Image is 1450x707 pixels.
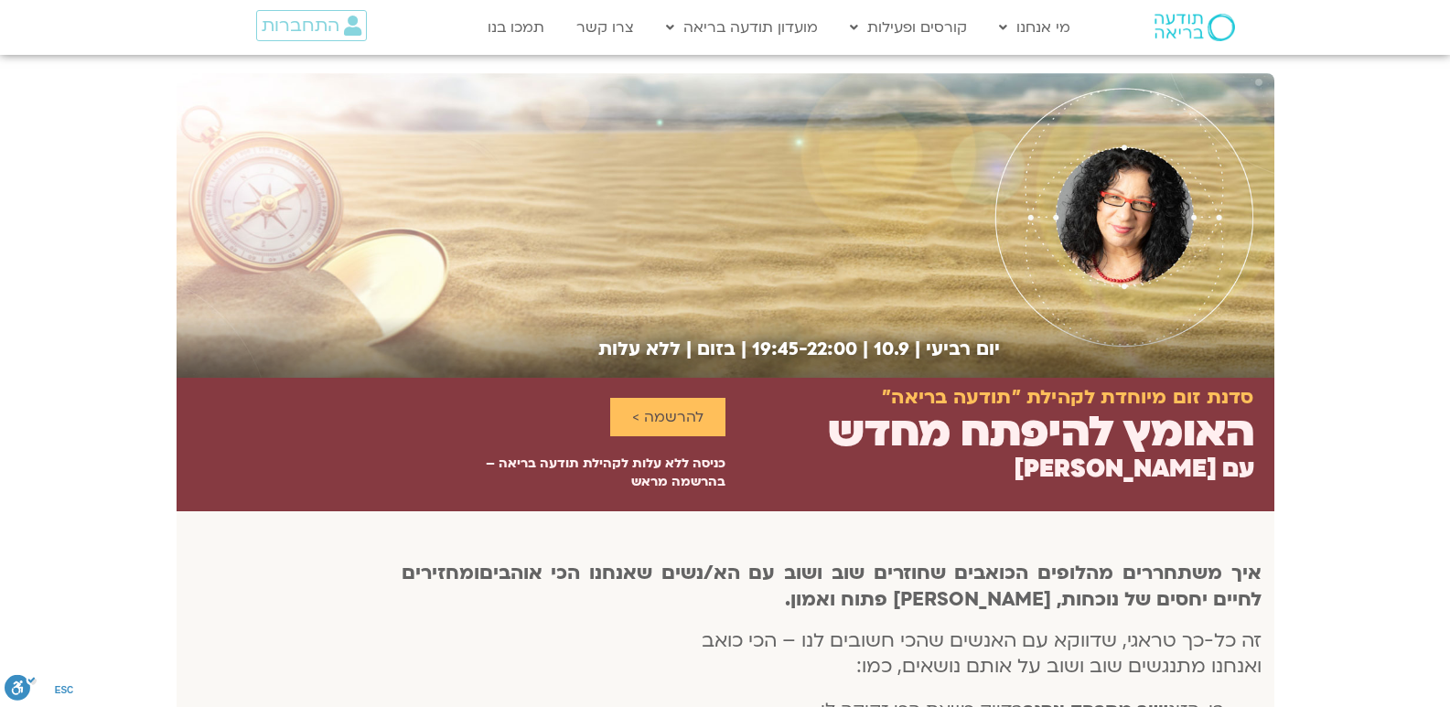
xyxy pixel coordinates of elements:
[990,10,1079,45] a: מי אנחנו
[828,408,1254,456] h2: האומץ להיפתח מחדש
[567,10,643,45] a: צרו קשר
[702,627,1262,654] span: זה כל-כך טראגי, שדווקא עם האנשים שהכי חשובים לנו – הכי כואב
[841,10,976,45] a: קורסים ופעילות
[632,409,704,425] span: להרשמה >
[177,338,1000,359] h2: יום רביעי | 10.9 | 19:45-22:00 | בזום | ללא עלות
[657,10,827,45] a: מועדון תודעה בריאה
[882,387,1253,409] h2: סדנת זום מיוחדת לקהילת "תודעה בריאה"
[402,560,1262,613] b: ומחזירים לחיים יחסים של נוכחות, [PERSON_NAME] פתוח ואמון.
[479,560,1262,586] b: איך משתחררים מהלופים הכואבים שחוזרים שוב ושוב עם הא/נשים שאנחנו הכי אוהבים
[1014,455,1254,483] h2: עם [PERSON_NAME]
[856,653,1262,680] span: ואנחנו מתנגשים שוב ושוב על אותם נושאים, כמו:
[478,10,553,45] a: תמכו בנו
[478,455,725,491] p: כניסה ללא עלות לקהילת תודעה בריאה – בהרשמה מראש
[610,398,725,436] a: להרשמה >
[256,10,367,41] a: התחברות
[262,16,339,36] span: התחברות
[1155,14,1235,41] img: תודעה בריאה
